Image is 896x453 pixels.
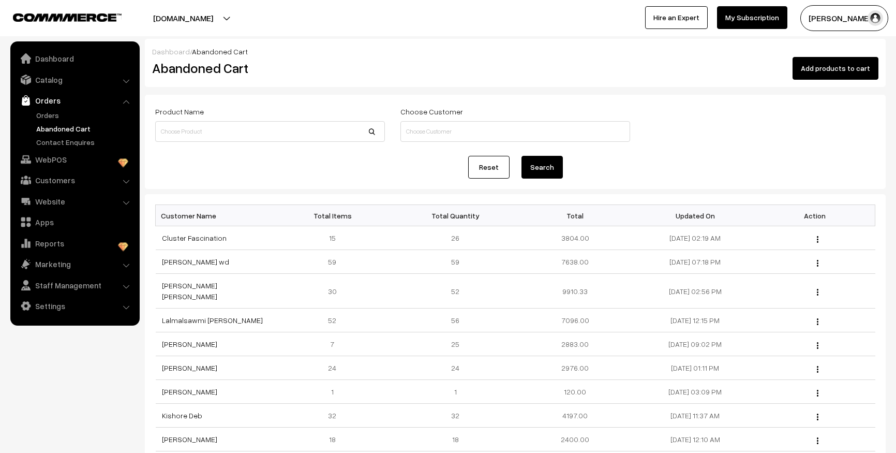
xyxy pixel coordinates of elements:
label: Choose Customer [400,106,463,117]
td: [DATE] 12:10 AM [635,428,755,451]
input: Choose Customer [400,121,630,142]
a: [PERSON_NAME] [162,340,217,348]
th: Total Quantity [395,205,515,226]
td: 52 [395,274,515,309]
a: My Subscription [717,6,787,29]
td: 24 [275,356,395,380]
img: Menu [817,318,818,325]
a: Staff Management [13,276,136,295]
td: 7096.00 [515,309,635,332]
td: 25 [395,332,515,356]
td: 7 [275,332,395,356]
input: Choose Product [155,121,385,142]
td: 18 [395,428,515,451]
td: [DATE] 11:37 AM [635,404,755,428]
label: Product Name [155,106,204,117]
td: [DATE] 02:56 PM [635,274,755,309]
img: Menu [817,390,818,397]
a: Abandoned Cart [34,123,136,134]
a: Cluster Fascination [162,233,227,242]
td: 2976.00 [515,356,635,380]
td: 2883.00 [515,332,635,356]
img: Menu [817,260,818,267]
a: Dashboard [13,49,136,68]
a: [PERSON_NAME] [PERSON_NAME] [162,281,217,301]
td: 59 [395,250,515,274]
td: 24 [395,356,515,380]
td: 59 [275,250,395,274]
button: Add products to cart [793,57,878,80]
img: Menu [817,437,818,444]
a: [PERSON_NAME] [162,363,217,372]
td: 32 [395,404,515,428]
th: Customer Name [156,205,276,226]
th: Updated On [635,205,755,226]
a: Contact Enquires [34,137,136,148]
a: Website [13,192,136,211]
a: Customers [13,171,136,189]
img: Menu [817,236,818,243]
th: Action [755,205,875,226]
img: Menu [817,366,818,373]
td: 9910.33 [515,274,635,309]
td: 18 [275,428,395,451]
a: Orders [13,91,136,110]
td: 1 [275,380,395,404]
button: [PERSON_NAME] [800,5,888,31]
td: [DATE] 01:11 PM [635,356,755,380]
img: user [868,10,883,26]
a: Dashboard [152,47,190,56]
button: [DOMAIN_NAME] [117,5,249,31]
td: [DATE] 07:18 PM [635,250,755,274]
div: / [152,46,878,57]
a: Apps [13,213,136,231]
td: 52 [275,309,395,332]
td: 2400.00 [515,428,635,451]
a: Reset [468,156,510,179]
img: Menu [817,289,818,296]
a: Lalmalsawmi [PERSON_NAME] [162,316,263,325]
a: Marketing [13,255,136,273]
h2: Abandoned Cart [152,60,384,76]
td: [DATE] 03:09 PM [635,380,755,404]
a: [PERSON_NAME] wd [162,257,229,266]
a: [PERSON_NAME] [162,387,217,396]
a: COMMMERCE [13,10,103,23]
th: Total [515,205,635,226]
td: 1 [395,380,515,404]
a: Catalog [13,70,136,89]
a: Orders [34,110,136,121]
td: 4197.00 [515,404,635,428]
a: [PERSON_NAME] [162,435,217,444]
a: Settings [13,297,136,315]
button: Search [521,156,563,179]
td: 26 [395,226,515,250]
th: Total Items [275,205,395,226]
td: [DATE] 09:02 PM [635,332,755,356]
a: Hire an Expert [645,6,708,29]
td: 15 [275,226,395,250]
td: 30 [275,274,395,309]
td: [DATE] 02:19 AM [635,226,755,250]
a: Reports [13,234,136,253]
td: 32 [275,404,395,428]
img: Menu [817,414,818,420]
td: 56 [395,309,515,332]
a: WebPOS [13,150,136,169]
td: 120.00 [515,380,635,404]
img: COMMMERCE [13,13,122,21]
a: Kishore Deb [162,411,202,420]
td: 3804.00 [515,226,635,250]
img: Menu [817,342,818,349]
span: Abandoned Cart [192,47,248,56]
td: 7638.00 [515,250,635,274]
td: [DATE] 12:15 PM [635,309,755,332]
